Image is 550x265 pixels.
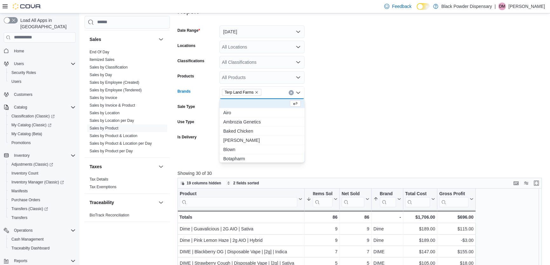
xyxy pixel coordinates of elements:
span: Inventory [11,152,76,159]
a: Transfers [9,214,30,222]
img: Cova [13,3,41,10]
button: Open list of options [296,60,301,65]
div: - [373,213,401,221]
span: Users [14,61,24,66]
div: $189.00 [405,225,435,233]
a: BioTrack Reconciliation [90,213,129,217]
a: Sales by Invoice [90,96,117,100]
button: Catalog [11,103,30,111]
button: Total Cost [405,191,435,207]
button: Gross Profit [439,191,473,207]
label: Use Type [178,119,194,124]
div: 7 [306,248,338,255]
span: Traceabilty Dashboard [11,246,50,251]
button: Net Sold [342,191,369,207]
a: Adjustments (Classic) [9,161,56,168]
button: Open list of options [296,75,301,80]
a: Security Roles [9,69,38,76]
button: Enter fullscreen [533,179,540,187]
a: My Catalog (Beta) [9,130,45,138]
span: My Catalog (Classic) [11,123,51,128]
span: Inventory Manager (Classic) [11,180,64,185]
div: 86 [306,213,338,221]
a: Users [9,78,24,85]
span: Home [11,47,76,55]
button: Airo [219,108,305,117]
h3: Traceability [90,199,114,206]
span: Tax Exemptions [90,184,117,189]
span: Ambrozia Genetics [223,119,301,125]
span: 2 fields sorted [233,181,259,186]
span: Transfers [11,215,27,220]
span: Sales by Day [90,72,112,77]
button: Security Roles [6,68,78,77]
button: 19 columns hidden [178,179,224,187]
button: Product [180,191,302,207]
span: Botapharm [223,156,301,162]
button: Users [1,59,78,68]
span: Sales by Invoice & Product [90,103,135,108]
h3: Taxes [90,163,102,170]
a: Inventory Manager (Classic) [9,178,66,186]
button: Cash Management [6,235,78,244]
a: Tax Details [90,177,108,182]
button: Ambrozia Genetics [219,117,305,127]
div: Dime | Pink Lemon Haze | 2g AIO | Hybrid [180,236,302,244]
span: Purchase Orders [11,197,40,202]
button: Traceability [90,199,156,206]
label: Date Range [178,28,200,33]
span: Traceabilty Dashboard [9,244,76,252]
div: Gross Profit [439,191,468,207]
p: Showing 30 of 30 [178,170,546,176]
button: Taxes [90,163,156,170]
span: Itemized Sales [90,57,115,62]
a: End Of Day [90,50,109,54]
button: Customers [1,90,78,99]
button: My Catalog (Beta) [6,129,78,138]
p: [PERSON_NAME] [508,3,545,10]
button: Purchase Orders [6,195,78,204]
div: Net Sold [342,191,364,197]
span: Home [14,49,24,54]
div: DIME [373,248,401,255]
span: Operations [11,227,76,234]
a: Transfers (Classic) [9,205,50,213]
span: Airo [223,109,301,116]
a: Classification (Classic) [9,112,57,120]
span: Sales by Product & Location per Day [90,141,152,146]
a: Sales by Product [90,126,118,130]
div: Sales [84,48,170,157]
span: Terp Land Farms [222,89,262,96]
button: 2 fields sorted [224,179,261,187]
label: Brands [178,89,191,94]
button: Botapharm [219,154,305,163]
button: Baked Chicken [219,127,305,136]
a: Sales by Product & Location [90,134,137,138]
span: Reports [14,258,27,263]
div: DIME | Blackberry OG | Disposable Vape | [2g] | Indica [180,248,302,255]
div: Totals [179,213,302,221]
button: Blazy Susan [219,136,305,145]
button: Blown [219,145,305,154]
span: Catalog [11,103,76,111]
div: $155.00 [439,248,473,255]
a: Promotions [9,139,33,147]
div: Product [180,191,297,207]
a: Customers [11,91,35,98]
span: Promotions [9,139,76,147]
span: Transfers [9,214,76,222]
div: 9 [342,225,369,233]
span: Cash Management [11,237,44,242]
label: Classifications [178,58,205,63]
span: Inventory Count [9,169,76,177]
button: Display options [522,179,530,187]
div: Items Sold [313,191,332,207]
span: Sales by Employee (Created) [90,80,139,85]
span: Classification (Classic) [9,112,76,120]
span: Manifests [9,187,76,195]
span: Adjustments (Classic) [11,162,53,167]
span: Sales by Invoice [90,95,117,100]
span: Load All Apps in [GEOGRAPHIC_DATA] [18,17,76,30]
